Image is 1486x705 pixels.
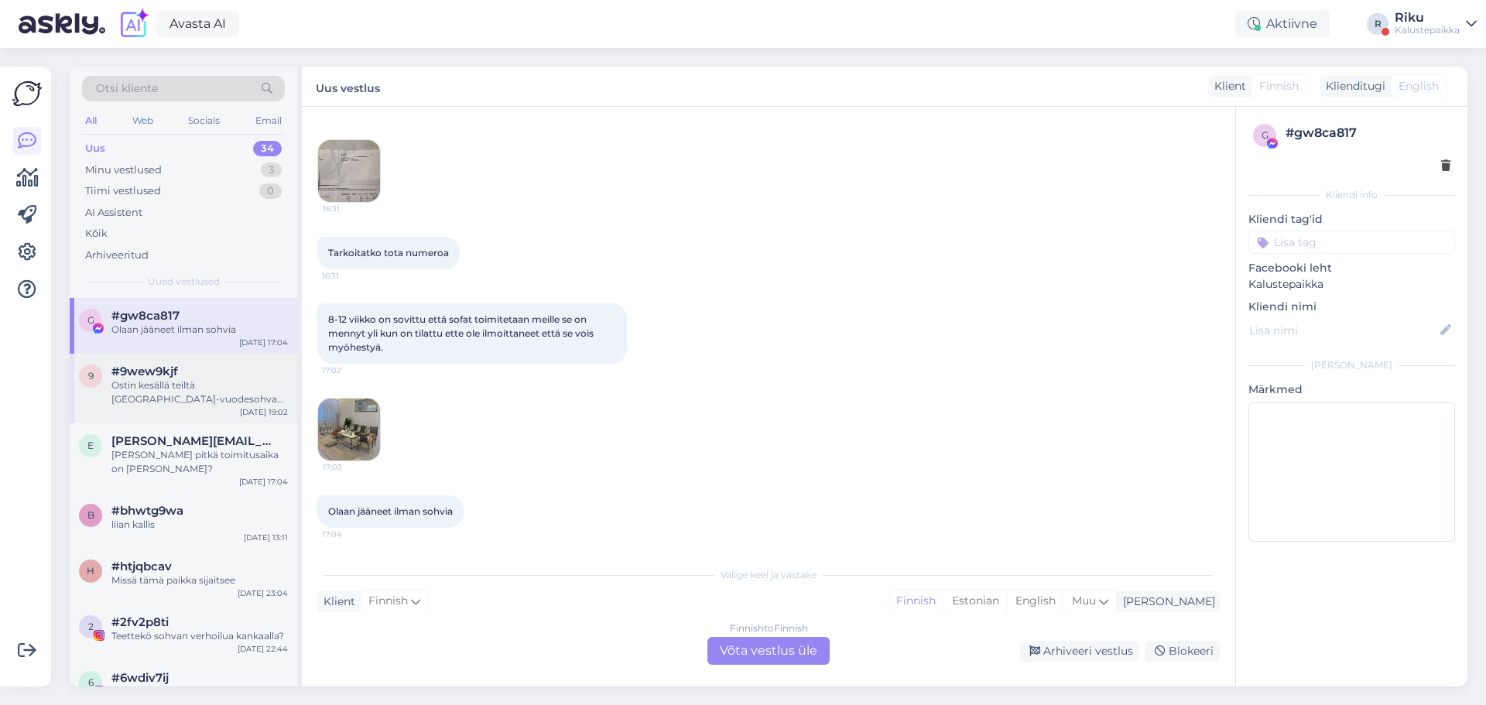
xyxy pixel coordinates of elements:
[185,111,223,131] div: Socials
[156,11,239,37] a: Avasta AI
[368,593,408,610] span: Finnish
[111,629,288,643] div: Teettekö sohvan verhoilua kankaalla?
[1145,641,1220,662] div: Blokeeri
[1395,12,1460,24] div: Riku
[1320,78,1385,94] div: Klienditugi
[87,440,94,451] span: e
[1395,12,1477,36] a: RikuKalustepaikka
[318,399,380,460] img: Attachment
[707,637,830,665] div: Võta vestlus üle
[328,247,449,258] span: Tarkoitatko tota numeroa
[1286,124,1450,142] div: # gw8ca817
[244,532,288,543] div: [DATE] 13:11
[111,573,288,587] div: Missä tämä paikka sijaitsee
[1117,594,1215,610] div: [PERSON_NAME]
[85,205,142,221] div: AI Assistent
[85,141,105,156] div: Uus
[1249,322,1437,339] input: Lisa nimi
[323,461,381,473] span: 17:03
[129,111,156,131] div: Web
[111,671,169,685] span: #6wdiv7ij
[85,183,161,199] div: Tiimi vestlused
[1395,24,1460,36] div: Kalustepaikka
[317,568,1220,582] div: Valige keel ja vastake
[1248,358,1455,372] div: [PERSON_NAME]
[111,434,272,448] span: elina.anttikoski@hotmail.com
[253,141,282,156] div: 34
[322,270,380,282] span: 16:31
[1399,78,1439,94] span: English
[328,313,596,353] span: 8-12 viikko on sovittu että sofat toimitetaan meille se on mennyt yli kun on tilattu ette ole ilm...
[322,364,380,376] span: 17:02
[111,518,288,532] div: liian kallis
[12,79,42,108] img: Askly Logo
[1248,382,1455,398] p: Märkmed
[111,504,183,518] span: #bhwtg9wa
[96,80,158,97] span: Otsi kliente
[1235,10,1330,38] div: Aktiivne
[316,76,380,97] label: Uus vestlus
[317,594,355,610] div: Klient
[889,590,943,613] div: Finnish
[318,140,380,202] img: Attachment
[1259,78,1299,94] span: Finnish
[111,448,288,476] div: [PERSON_NAME] pitkä toimitusaika on [PERSON_NAME]?
[239,337,288,348] div: [DATE] 17:04
[1072,594,1096,607] span: Muu
[328,505,453,517] span: Olaan jääneet ilman sohvia
[87,509,94,521] span: b
[1208,78,1246,94] div: Klient
[1248,276,1455,293] p: Kalustepaikka
[85,163,162,178] div: Minu vestlused
[1262,129,1269,141] span: g
[1007,590,1063,613] div: English
[88,621,94,632] span: 2
[87,565,94,577] span: h
[1020,641,1139,662] div: Arhiveeri vestlus
[111,364,178,378] span: #9wew9kjf
[943,590,1007,613] div: Estonian
[322,529,380,540] span: 17:04
[82,111,100,131] div: All
[1248,299,1455,315] p: Kliendi nimi
[85,226,108,241] div: Kõik
[1367,13,1388,35] div: R
[238,587,288,599] div: [DATE] 23:04
[111,615,169,629] span: #2fv2p8ti
[239,476,288,488] div: [DATE] 17:04
[259,183,282,199] div: 0
[88,370,94,382] span: 9
[1248,231,1455,254] input: Lisa tag
[252,111,285,131] div: Email
[111,323,288,337] div: Olaan jääneet ilman sohvia
[111,378,288,406] div: Ostin kesällä teiltä [GEOGRAPHIC_DATA]-vuodesohvan. Toimittajilta puuttui silloin kokoamisohjeet ...
[1248,211,1455,228] p: Kliendi tag'id
[323,203,381,214] span: 16:31
[1248,188,1455,202] div: Kliendi info
[85,248,149,263] div: Arhiveeritud
[111,309,180,323] span: #gw8ca817
[261,163,282,178] div: 3
[87,314,94,326] span: g
[730,621,808,635] div: Finnish to Finnish
[118,8,150,40] img: explore-ai
[88,676,94,688] span: 6
[148,275,220,289] span: Uued vestlused
[1248,260,1455,276] p: Facebooki leht
[240,406,288,418] div: [DATE] 19:02
[238,643,288,655] div: [DATE] 22:44
[111,560,172,573] span: #htjqbcav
